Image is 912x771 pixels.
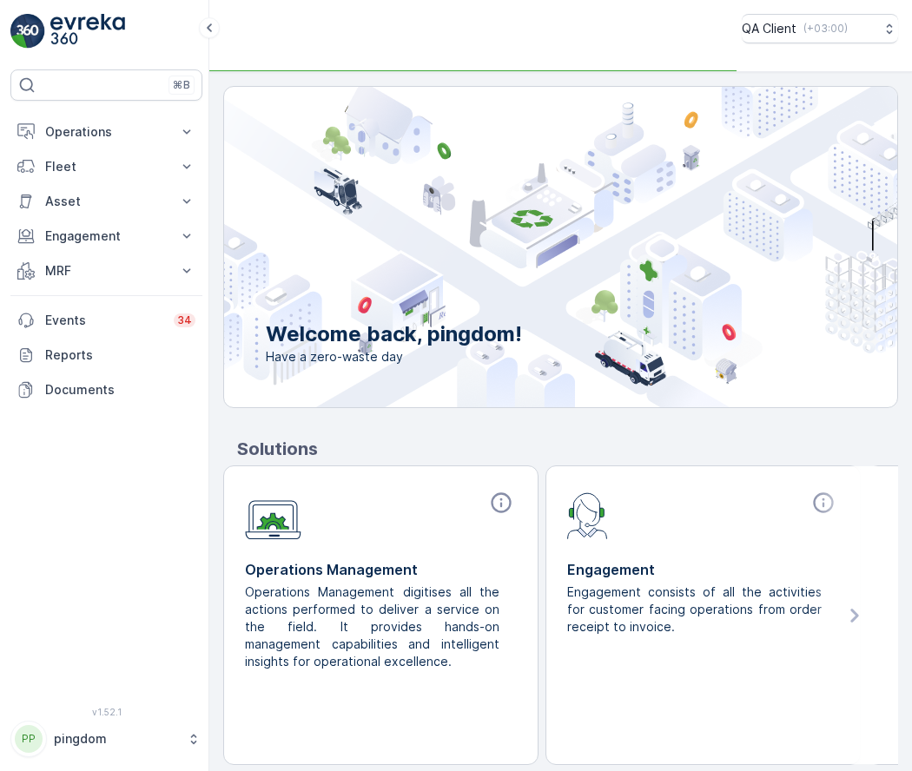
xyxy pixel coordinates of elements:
p: pingdom [54,730,178,748]
img: logo [10,14,45,49]
p: Operations [45,123,168,141]
p: MRF [45,262,168,280]
img: module-icon [567,491,608,539]
p: Documents [45,381,195,399]
span: Have a zero-waste day [266,348,522,366]
p: Operations Management digitises all the actions performed to deliver a service on the field. It p... [245,583,503,670]
p: 34 [177,313,192,327]
a: Events34 [10,303,202,338]
span: v 1.52.1 [10,707,202,717]
img: logo_light-DOdMpM7g.png [50,14,125,49]
a: Documents [10,372,202,407]
p: ( +03:00 ) [803,22,848,36]
p: Engagement [567,559,839,580]
button: Fleet [10,149,202,184]
p: Fleet [45,158,168,175]
img: module-icon [245,491,301,540]
button: QA Client(+03:00) [742,14,898,43]
p: QA Client [742,20,796,37]
p: Operations Management [245,559,517,580]
button: MRF [10,254,202,288]
p: Solutions [237,436,898,462]
p: Events [45,312,163,329]
a: Reports [10,338,202,372]
p: Engagement [45,227,168,245]
p: Reports [45,346,195,364]
p: Welcome back, pingdom! [266,320,522,348]
p: ⌘B [173,78,190,92]
button: Asset [10,184,202,219]
button: Operations [10,115,202,149]
p: Asset [45,193,168,210]
button: PPpingdom [10,721,202,757]
div: PP [15,725,43,753]
img: city illustration [146,87,897,407]
p: Engagement consists of all the activities for customer facing operations from order receipt to in... [567,583,825,636]
button: Engagement [10,219,202,254]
